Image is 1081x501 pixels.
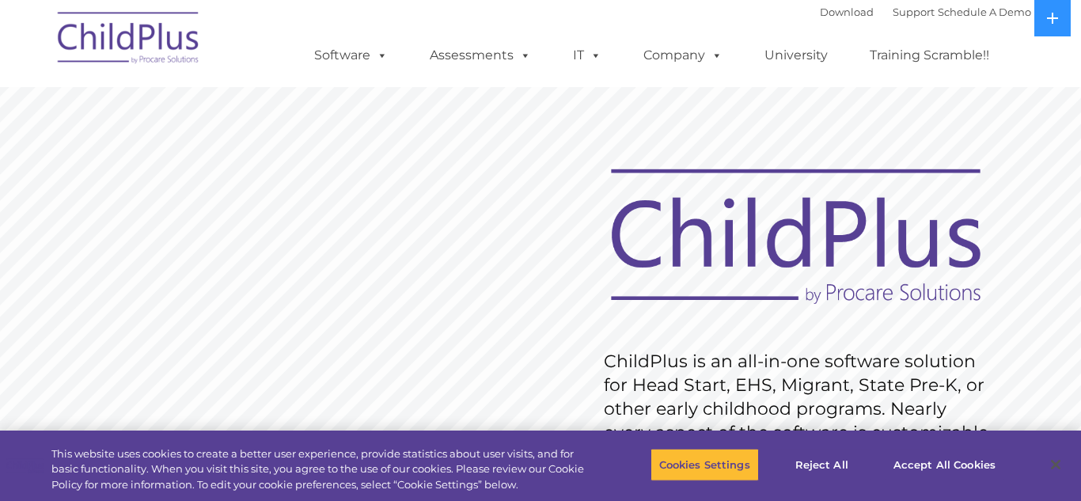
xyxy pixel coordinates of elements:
a: IT [557,40,617,71]
button: Close [1038,447,1073,482]
a: Training Scramble!! [854,40,1005,71]
a: Software [298,40,404,71]
a: Download [820,6,874,18]
a: University [749,40,844,71]
button: Accept All Cookies [885,448,1004,481]
a: Company [628,40,738,71]
a: Schedule A Demo [938,6,1031,18]
img: ChildPlus by Procare Solutions [50,1,208,80]
div: This website uses cookies to create a better user experience, provide statistics about user visit... [51,446,594,493]
button: Cookies Settings [650,448,759,481]
a: Assessments [414,40,547,71]
a: Support [893,6,935,18]
font: | [820,6,1031,18]
button: Reject All [772,448,871,481]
